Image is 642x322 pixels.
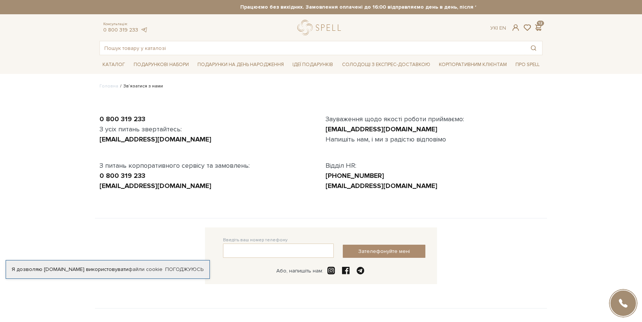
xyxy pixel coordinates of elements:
[276,268,323,274] div: Або, напишіть нам:
[131,59,192,71] span: Подарункові набори
[166,4,609,11] strong: Працюємо без вихідних. Замовлення оплачені до 16:00 відправляємо день в день, після 16:00 - насту...
[326,172,384,180] a: [PHONE_NUMBER]
[499,25,506,31] a: En
[326,125,437,133] a: [EMAIL_ADDRESS][DOMAIN_NAME]
[289,59,336,71] span: Ідеї подарунків
[118,83,163,90] li: Зв’язатися з нами
[497,25,498,31] span: |
[99,172,145,180] a: 0 800 319 233
[99,182,211,190] a: [EMAIL_ADDRESS][DOMAIN_NAME]
[525,41,542,55] button: Пошук товару у каталозі
[165,266,203,273] a: Погоджуюсь
[490,25,506,32] div: Ук
[297,20,344,35] a: logo
[103,22,148,27] span: Консультація:
[100,41,525,55] input: Пошук товару у каталозі
[343,245,425,258] button: Зателефонуйте мені
[99,135,211,143] a: [EMAIL_ADDRESS][DOMAIN_NAME]
[194,59,287,71] span: Подарунки на День народження
[99,59,128,71] span: Каталог
[99,83,118,89] a: Головна
[321,114,547,191] div: Зауваження щодо якості роботи приймаємо: Напишіть нам, і ми з радістю відповімо Відділ HR:
[140,27,148,33] a: telegram
[128,266,163,272] a: файли cookie
[95,114,321,191] div: З усіх питань звертайтесь: З питань корпоративного сервісу та замовлень:
[6,266,209,273] div: Я дозволяю [DOMAIN_NAME] використовувати
[512,59,543,71] span: Про Spell
[326,182,437,190] a: [EMAIL_ADDRESS][DOMAIN_NAME]
[103,27,138,33] a: 0 800 319 233
[436,58,510,71] a: Корпоративним клієнтам
[99,115,145,123] a: 0 800 319 233
[339,58,433,71] a: Солодощі з експрес-доставкою
[223,237,288,244] label: Введіть ваш номер телефону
